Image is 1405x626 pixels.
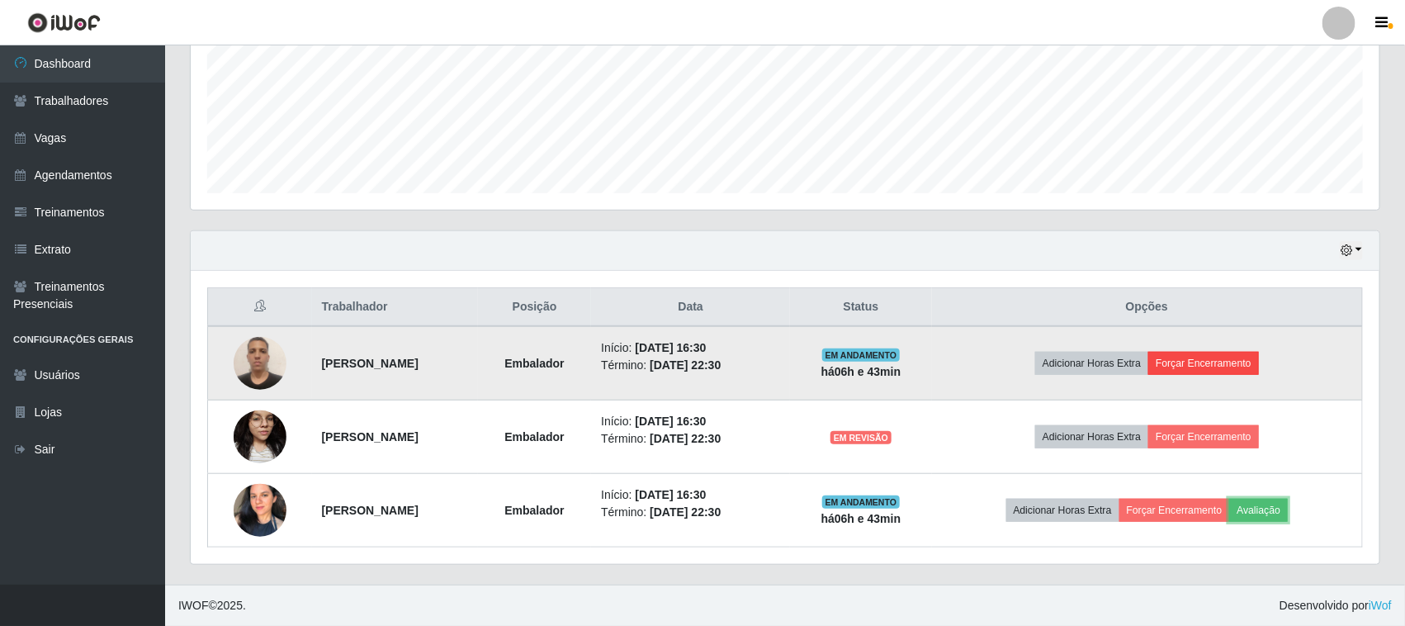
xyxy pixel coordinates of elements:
[234,473,286,548] img: 1733585220712.jpeg
[1035,352,1148,375] button: Adicionar Horas Extra
[478,288,591,327] th: Posição
[822,349,901,362] span: EM ANDAMENTO
[650,358,721,372] time: [DATE] 22:30
[504,357,564,370] strong: Embalador
[790,288,932,327] th: Status
[234,401,286,472] img: 1729691026588.jpeg
[821,512,901,525] strong: há 06 h e 43 min
[601,486,780,504] li: Início:
[1280,597,1392,614] span: Desenvolvido por
[322,504,419,517] strong: [PERSON_NAME]
[650,432,721,445] time: [DATE] 22:30
[822,496,901,509] span: EM ANDAMENTO
[932,288,1363,327] th: Opções
[322,357,419,370] strong: [PERSON_NAME]
[635,415,706,428] time: [DATE] 16:30
[635,341,706,354] time: [DATE] 16:30
[1148,425,1259,448] button: Forçar Encerramento
[504,430,564,443] strong: Embalador
[1148,352,1259,375] button: Forçar Encerramento
[1006,499,1119,522] button: Adicionar Horas Extra
[601,357,780,374] li: Término:
[1229,499,1288,522] button: Avaliação
[312,288,478,327] th: Trabalhador
[601,504,780,521] li: Término:
[635,488,706,501] time: [DATE] 16:30
[178,599,209,612] span: IWOF
[821,365,901,378] strong: há 06 h e 43 min
[1369,599,1392,612] a: iWof
[601,339,780,357] li: Início:
[504,504,564,517] strong: Embalador
[591,288,790,327] th: Data
[234,328,286,398] img: 1745348003536.jpeg
[1035,425,1148,448] button: Adicionar Horas Extra
[1119,499,1230,522] button: Forçar Encerramento
[601,430,780,448] li: Término:
[27,12,101,33] img: CoreUI Logo
[601,413,780,430] li: Início:
[178,597,246,614] span: © 2025 .
[322,430,419,443] strong: [PERSON_NAME]
[650,505,721,519] time: [DATE] 22:30
[830,431,892,444] span: EM REVISÃO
